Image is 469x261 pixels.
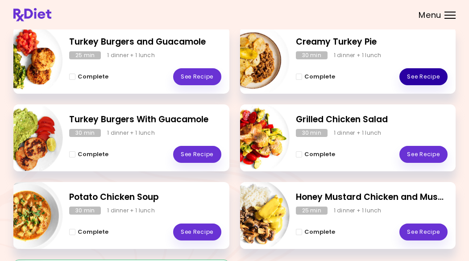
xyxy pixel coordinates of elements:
h2: Turkey Burgers and Guacamole [69,36,221,49]
div: 1 dinner + 1 lunch [107,207,155,215]
h2: Potato Chicken Soup [69,191,221,204]
span: Complete [304,228,335,236]
a: See Recipe - Creamy Turkey Pie [399,68,448,85]
button: Complete - Creamy Turkey Pie [296,71,335,82]
a: See Recipe - Turkey Burgers and Guacamole [173,68,221,85]
h2: Honey Mustard Chicken and Mushrooms [296,191,448,204]
button: Complete - Turkey Burgers With Guacamole [69,149,108,160]
img: Info - Creamy Turkey Pie [216,23,290,97]
div: 30 min [69,207,101,215]
div: 1 dinner + 1 lunch [107,51,155,59]
span: Complete [304,151,335,158]
button: Complete - Potato Chicken Soup [69,227,108,237]
div: 1 dinner + 1 lunch [334,51,382,59]
div: 1 dinner + 1 lunch [334,129,382,137]
button: Complete - Grilled Chicken Salad [296,149,335,160]
div: 1 dinner + 1 lunch [334,207,382,215]
div: 1 dinner + 1 lunch [107,129,155,137]
button: Complete - Turkey Burgers and Guacamole [69,71,108,82]
div: 25 min [296,207,328,215]
h2: Creamy Turkey Pie [296,36,448,49]
a: See Recipe - Honey Mustard Chicken and Mushrooms [399,224,448,240]
div: 30 min [69,129,101,137]
div: 30 min [296,51,328,59]
button: Complete - Honey Mustard Chicken and Mushrooms [296,227,335,237]
a: See Recipe - Potato Chicken Soup [173,224,221,240]
span: Complete [78,73,108,80]
div: 30 min [296,129,328,137]
img: Info - Grilled Chicken Salad [216,101,290,175]
span: Complete [78,151,108,158]
h2: Grilled Chicken Salad [296,113,448,126]
img: Info - Honey Mustard Chicken and Mushrooms [216,178,290,253]
span: Menu [419,11,441,19]
a: See Recipe - Grilled Chicken Salad [399,146,448,163]
a: See Recipe - Turkey Burgers With Guacamole [173,146,221,163]
div: 25 min [69,51,101,59]
img: RxDiet [13,8,51,21]
h2: Turkey Burgers With Guacamole [69,113,221,126]
span: Complete [304,73,335,80]
span: Complete [78,228,108,236]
